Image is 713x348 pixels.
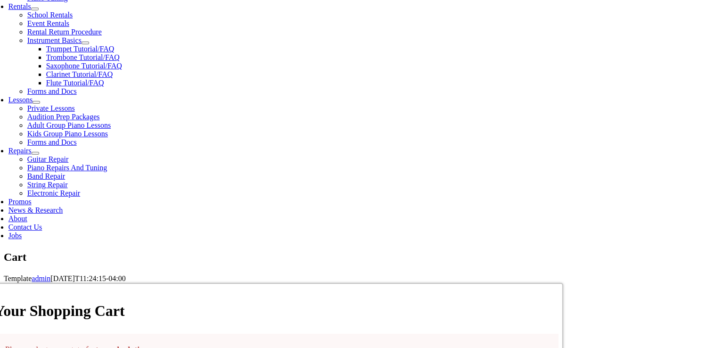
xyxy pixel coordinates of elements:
[46,70,113,78] a: Clarinet Tutorial/FAQ
[8,223,42,231] a: Contact Us
[46,45,114,53] a: Trumpet Tutorial/FAQ
[27,181,68,189] a: String Repair
[32,274,50,282] a: admin
[27,130,108,138] a: Kids Group Piano Lessons
[8,147,32,155] a: Repairs
[27,113,100,121] a: Audition Prep Packages
[27,155,69,163] a: Guitar Repair
[8,2,31,10] a: Rentals
[27,11,73,19] a: School Rentals
[8,215,27,223] a: About
[82,41,89,44] button: Open submenu of Instrument Basics
[4,274,32,282] span: Template
[27,19,69,27] a: Event Rentals
[27,138,77,146] a: Forms and Docs
[46,79,104,87] a: Flute Tutorial/FAQ
[46,53,120,61] a: Trombone Tutorial/FAQ
[32,152,39,155] button: Open submenu of Repairs
[27,189,80,197] a: Electronic Repair
[8,96,33,104] a: Lessons
[27,104,75,112] a: Private Lessons
[27,36,82,44] a: Instrument Basics
[46,62,122,70] a: Saxophone Tutorial/FAQ
[27,172,65,180] a: Band Repair
[27,28,102,36] a: Rental Return Procedure
[50,274,125,282] span: [DATE]T11:24:15-04:00
[27,164,107,172] a: Piano Repairs And Tuning
[8,232,22,240] a: Jobs
[8,206,63,214] a: News & Research
[8,198,32,206] a: Promos
[31,8,39,10] button: Open submenu of Rentals
[27,121,111,129] a: Adult Group Piano Lessons
[27,87,77,95] a: Forms and Docs
[33,101,40,104] button: Open submenu of Lessons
